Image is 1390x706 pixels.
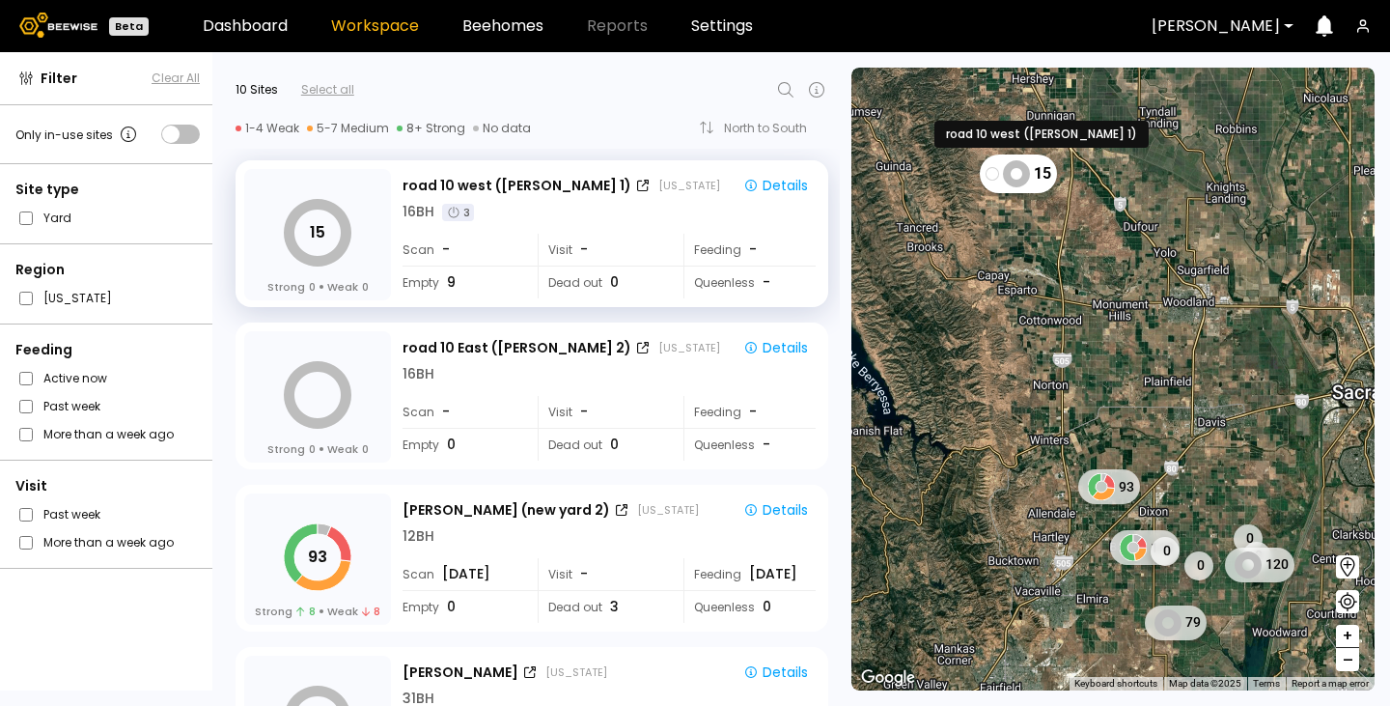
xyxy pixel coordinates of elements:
div: 1-4 Weak [236,121,299,136]
span: - [763,435,770,455]
div: Visit [538,234,670,266]
label: More than a week ago [43,532,174,552]
div: 10 Sites [236,81,278,99]
span: 0 [610,435,619,455]
div: 0 [1242,541,1271,570]
button: Details [736,173,816,198]
div: 8+ Strong [397,121,465,136]
div: [PERSON_NAME] (new yard 2) [403,500,610,521]
div: [PERSON_NAME] [403,663,518,683]
a: Settings [691,18,753,34]
div: 3 [442,204,474,221]
button: Details [736,335,816,360]
div: Details [743,177,808,194]
label: Yard [43,208,71,228]
a: Workspace [331,18,419,34]
label: Past week [43,396,100,416]
div: 110 [1110,530,1180,565]
img: Beewise logo [19,13,97,38]
div: Dead out [538,591,670,623]
a: Open this area in Google Maps (opens a new window) [856,665,920,691]
div: Visit [538,558,670,590]
span: 8 [362,604,380,619]
div: Empty [403,591,524,623]
button: Keyboard shortcuts [1074,677,1157,691]
div: Details [743,339,808,356]
span: - [580,240,588,260]
div: Empty [403,267,524,298]
button: Clear All [152,70,200,87]
span: 0 [447,597,456,617]
span: 9 [447,272,456,293]
div: [US_STATE] [658,178,720,193]
a: Terms (opens in new tab) [1253,678,1280,689]
div: Beta [109,17,149,36]
div: 79 [1145,605,1207,639]
div: 16 BH [403,202,434,222]
div: road 10 west ([PERSON_NAME] 1) [403,176,631,196]
span: Map data ©2025 [1169,678,1241,689]
div: Visit [538,396,670,428]
div: Queenless [683,267,816,298]
span: 0 [362,279,369,295]
span: – [1343,648,1353,672]
div: Details [743,664,808,681]
span: 0 [447,435,456,455]
span: [DATE] [442,564,490,584]
span: - [442,402,450,422]
div: - [749,240,759,260]
div: 0 [1234,523,1263,552]
span: 0 [309,279,316,295]
a: Report a map error [1292,678,1369,689]
button: Details [736,660,816,685]
div: 5-7 Medium [307,121,389,136]
div: Scan [403,558,524,590]
span: 0 [610,272,619,293]
div: [US_STATE] [545,664,607,680]
div: Feeding [683,234,816,266]
span: 8 [296,604,315,619]
div: 12 BH [403,526,434,547]
div: Strong Weak [267,441,369,457]
div: 120 [1225,547,1294,581]
div: Queenless [683,429,816,461]
div: [US_STATE] [658,340,720,355]
div: 16 BH [403,364,434,384]
span: 3 [610,597,619,617]
div: Dead out [538,429,670,461]
label: More than a week ago [43,424,174,444]
span: - [580,402,588,422]
div: 15 [980,154,1057,192]
span: Reports [587,18,648,34]
div: Region [15,260,200,280]
tspan: 93 [308,546,327,568]
div: Details [743,501,808,519]
span: + [1342,624,1353,648]
span: - [580,564,588,584]
div: Select all [301,81,354,99]
span: Filter [41,69,77,89]
a: Dashboard [203,18,288,34]
label: Past week [43,504,100,524]
div: road 10 East ([PERSON_NAME] 2) [403,338,631,358]
div: Feeding [683,396,816,428]
img: Google [856,665,920,691]
div: Dead out [538,267,670,298]
button: + [1336,625,1359,648]
div: - [749,402,759,422]
div: [US_STATE] [637,502,699,518]
div: Only in-use sites [15,123,140,146]
label: Active now [43,368,107,388]
a: Beehomes [462,18,543,34]
label: [US_STATE] [43,288,112,308]
span: - [763,272,770,293]
span: 0 [309,441,316,457]
div: Visit [15,476,200,496]
button: Details [736,497,816,522]
div: 0 [1184,551,1213,579]
div: Site type [15,180,200,200]
span: - [442,240,450,260]
span: 0 [763,597,771,617]
div: Queenless [683,591,816,623]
